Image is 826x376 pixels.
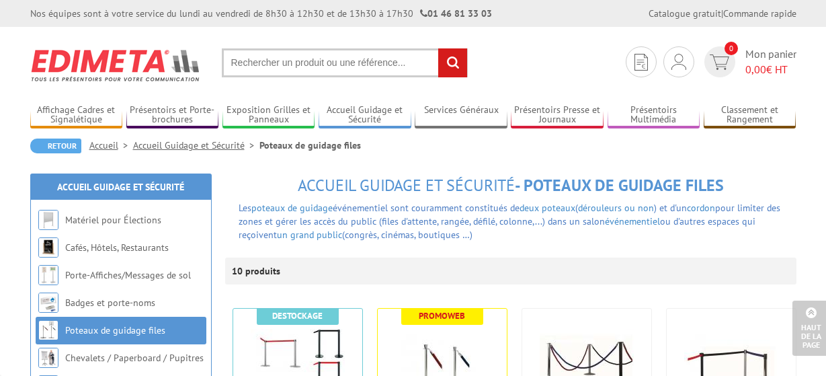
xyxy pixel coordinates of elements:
a: Porte-Affiches/Messages de sol [65,269,191,281]
a: Accueil [89,139,133,151]
a: événementiel [605,215,660,227]
li: Poteaux de guidage files [259,139,361,152]
a: Présentoirs Multimédia [608,104,700,126]
span: Accueil Guidage et Sécurité [298,175,515,196]
a: Catalogue gratuit [649,7,721,20]
a: dérouleurs ou non [578,202,654,214]
strong: 01 46 81 33 03 [420,7,492,20]
a: Accueil Guidage et Sécurité [133,139,259,151]
img: Porte-Affiches/Messages de sol [38,265,58,285]
a: Badges et porte-noms [65,297,155,309]
a: cordon [687,202,715,214]
span: Mon panier [745,46,796,77]
h1: - Poteaux de guidage files [225,177,796,194]
a: Exposition Grilles et Panneaux [222,104,315,126]
a: Poteaux de guidage files [65,324,165,336]
a: Matériel pour Élections [65,214,161,226]
span: 0 [725,42,738,55]
img: devis rapide [710,54,729,70]
span: événementiel sont couramment constitués de ( ) et d'un pour limiter des zones et gérer les accès ... [239,202,780,227]
p: 10 produits [232,258,282,285]
a: Chevalets / Paperboard / Pupitres [65,352,204,364]
a: Présentoirs Presse et Journaux [511,104,604,126]
a: Services Généraux [415,104,507,126]
b: Destockage [272,310,323,322]
img: Chevalets / Paperboard / Pupitres [38,348,58,368]
a: Accueil Guidage et Sécurité [57,181,184,193]
img: devis rapide [634,54,648,71]
div: Nos équipes sont à votre service du lundi au vendredi de 8h30 à 12h30 et de 13h30 à 17h30 [30,7,492,20]
img: Poteaux de guidage files [38,320,58,340]
a: Classement et Rangement [704,104,796,126]
img: Matériel pour Élections [38,210,58,230]
font: rangée, défilé, colonne, [239,202,780,241]
font: Les [239,202,251,214]
a: Retour [30,139,81,153]
a: poteaux de guidage [251,202,333,214]
div: | [649,7,796,20]
span: € HT [745,62,796,77]
a: deux poteaux [520,202,575,214]
a: Cafés, Hôtels, Restaurants [65,241,169,254]
a: Commande rapide [723,7,796,20]
a: Affichage Cadres et Signalétique [30,104,123,126]
a: devis rapide 0 Mon panier 0,00€ HT [701,46,796,77]
a: Accueil Guidage et Sécurité [319,104,411,126]
span: ...) dans un salon ou d'autres espaces qui reçoivent (congrès, cinémas, boutiques …) [239,215,755,241]
input: rechercher [438,48,467,77]
b: Promoweb [419,310,465,322]
img: Badges et porte-noms [38,293,58,313]
img: Edimeta [30,40,202,90]
img: Cafés, Hôtels, Restaurants [38,237,58,258]
input: Rechercher un produit ou une référence... [222,48,468,77]
a: un grand public [277,229,342,241]
a: Présentoirs et Porte-brochures [126,104,219,126]
span: 0,00 [745,63,766,76]
img: devis rapide [671,54,686,70]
